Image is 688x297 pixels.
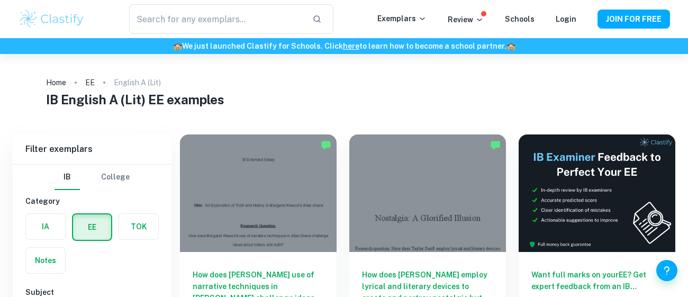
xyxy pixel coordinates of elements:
[598,10,670,29] button: JOIN FOR FREE
[119,214,158,239] button: TOK
[25,195,159,207] h6: Category
[656,260,677,281] button: Help and Feedback
[173,42,182,50] span: 🏫
[505,15,535,23] a: Schools
[519,134,675,252] img: Thumbnail
[46,75,66,90] a: Home
[531,269,663,292] h6: Want full marks on your EE ? Get expert feedback from an IB examiner!
[55,165,80,190] button: IB
[321,140,331,150] img: Marked
[55,165,130,190] div: Filter type choice
[26,248,65,273] button: Notes
[73,214,111,240] button: EE
[26,214,65,239] button: IA
[448,14,484,25] p: Review
[114,77,161,88] p: English A (Lit)
[2,40,686,52] h6: We just launched Clastify for Schools. Click to learn how to become a school partner.
[18,8,85,30] img: Clastify logo
[490,140,501,150] img: Marked
[506,42,515,50] span: 🏫
[85,75,95,90] a: EE
[46,90,642,109] h1: IB English A (Lit) EE examples
[343,42,359,50] a: here
[377,13,427,24] p: Exemplars
[13,134,171,164] h6: Filter exemplars
[101,165,130,190] button: College
[129,4,304,34] input: Search for any exemplars...
[556,15,576,23] a: Login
